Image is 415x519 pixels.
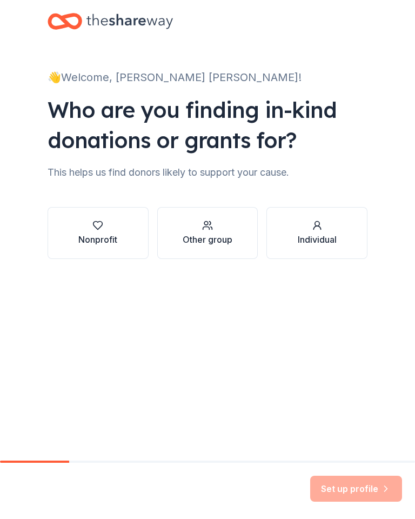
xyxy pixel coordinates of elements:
[266,207,367,259] button: Individual
[157,207,258,259] button: Other group
[48,164,367,181] div: This helps us find donors likely to support your cause.
[183,233,232,246] div: Other group
[48,95,367,155] div: Who are you finding in-kind donations or grants for?
[298,233,337,246] div: Individual
[78,233,117,246] div: Nonprofit
[48,69,367,86] div: 👋 Welcome, [PERSON_NAME] [PERSON_NAME]!
[48,207,149,259] button: Nonprofit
